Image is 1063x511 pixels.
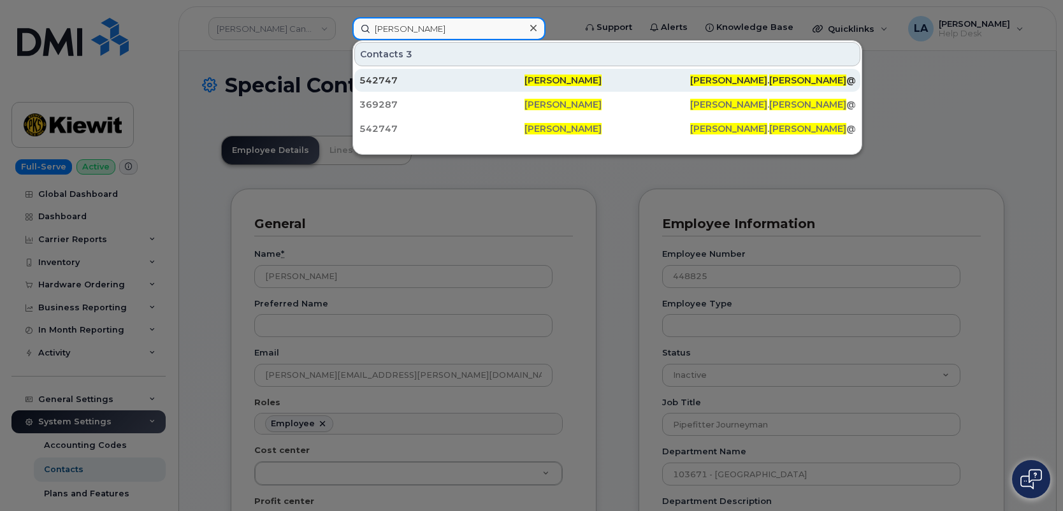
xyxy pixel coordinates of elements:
span: [PERSON_NAME] [690,75,767,86]
a: 542747[PERSON_NAME][PERSON_NAME].[PERSON_NAME]@[PERSON_NAME][DOMAIN_NAME] [354,69,860,92]
span: [PERSON_NAME] [690,99,767,110]
div: . @[PERSON_NAME][DOMAIN_NAME] [690,122,855,135]
div: . @[PERSON_NAME][DOMAIN_NAME] [690,98,855,111]
img: Open chat [1020,469,1042,489]
span: [PERSON_NAME] [524,123,602,134]
span: [PERSON_NAME] [524,99,602,110]
span: 3 [406,48,412,61]
div: Contacts [354,42,860,66]
span: [PERSON_NAME] [769,99,846,110]
a: 369287[PERSON_NAME][PERSON_NAME].[PERSON_NAME]@[PERSON_NAME][DOMAIN_NAME] [354,93,860,116]
span: [PERSON_NAME] [769,75,846,86]
span: [PERSON_NAME] [769,123,846,134]
div: . @[PERSON_NAME][DOMAIN_NAME] [690,74,855,87]
div: 369287 [359,98,524,111]
span: [PERSON_NAME] [524,75,602,86]
span: [PERSON_NAME] [690,123,767,134]
a: 542747[PERSON_NAME][PERSON_NAME].[PERSON_NAME]@[PERSON_NAME][DOMAIN_NAME] [354,117,860,140]
div: 542747 [359,74,524,87]
div: 542747 [359,122,524,135]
